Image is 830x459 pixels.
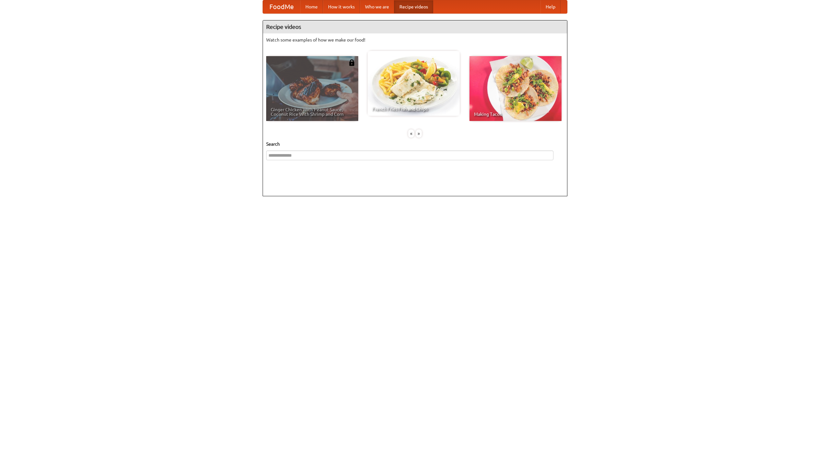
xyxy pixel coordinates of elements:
h4: Recipe videos [263,20,567,33]
div: » [416,129,422,138]
img: 483408.png [349,59,355,66]
span: Making Tacos [474,112,557,116]
p: Watch some examples of how we make our food! [266,37,564,43]
a: Help [540,0,561,13]
div: « [408,129,414,138]
a: How it works [323,0,360,13]
a: FoodMe [263,0,300,13]
span: French Fries Fish and Chips [372,107,455,111]
h5: Search [266,141,564,147]
a: Making Tacos [469,56,562,121]
a: Who we are [360,0,394,13]
a: French Fries Fish and Chips [368,51,460,116]
a: Recipe videos [394,0,433,13]
a: Home [300,0,323,13]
